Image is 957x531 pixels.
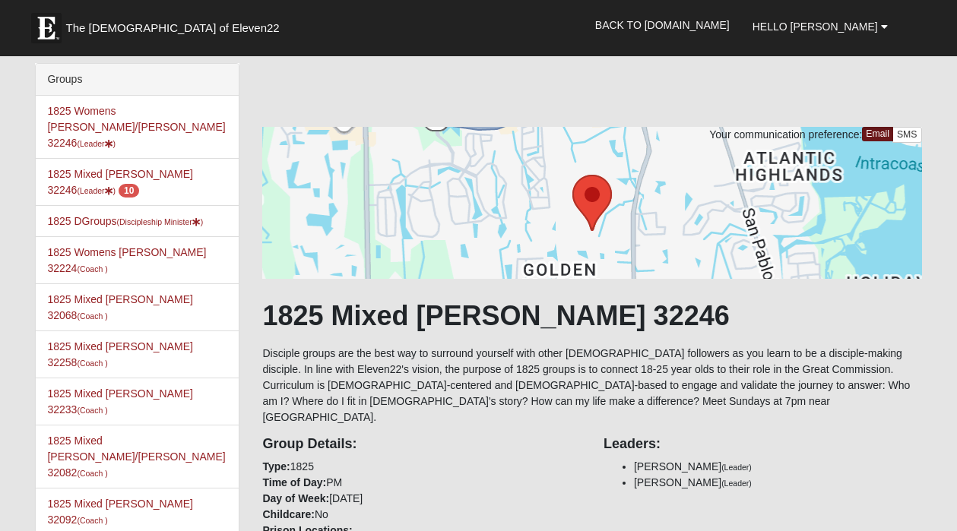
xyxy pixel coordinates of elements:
[862,127,893,141] a: Email
[634,475,922,491] li: [PERSON_NAME]
[77,264,107,273] small: (Coach )
[262,436,581,453] h4: Group Details:
[47,435,225,479] a: 1825 Mixed [PERSON_NAME]/[PERSON_NAME] 32082(Coach )
[634,459,922,475] li: [PERSON_NAME]
[262,492,329,504] strong: Day of Week:
[77,139,116,148] small: (Leader )
[262,476,326,488] strong: Time of Day:
[47,340,192,368] a: 1825 Mixed [PERSON_NAME] 32258(Coach )
[36,64,239,96] div: Groups
[721,463,752,472] small: (Leader)
[47,246,206,274] a: 1825 Womens [PERSON_NAME] 32224(Coach )
[77,186,116,195] small: (Leader )
[47,498,192,526] a: 1825 Mixed [PERSON_NAME] 32092(Coach )
[47,387,192,416] a: 1825 Mixed [PERSON_NAME] 32233(Coach )
[65,21,279,36] span: The [DEMOGRAPHIC_DATA] of Eleven22
[77,359,107,368] small: (Coach )
[604,436,922,453] h4: Leaders:
[117,217,204,226] small: (Discipleship Minister )
[47,105,225,149] a: 1825 Womens [PERSON_NAME]/[PERSON_NAME] 32246(Leader)
[24,5,328,43] a: The [DEMOGRAPHIC_DATA] of Eleven22
[262,299,921,332] h1: 1825 Mixed [PERSON_NAME] 32246
[47,168,192,196] a: 1825 Mixed [PERSON_NAME] 32246(Leader) 10
[77,311,107,321] small: (Coach )
[741,8,899,46] a: Hello [PERSON_NAME]
[721,479,752,488] small: (Leader)
[262,460,290,473] strong: Type:
[119,184,139,198] span: number of pending members
[584,6,741,44] a: Back to [DOMAIN_NAME]
[31,13,62,43] img: Eleven22 logo
[709,128,862,141] span: Your communication preference:
[753,21,878,33] span: Hello [PERSON_NAME]
[77,469,107,478] small: (Coach )
[47,293,192,321] a: 1825 Mixed [PERSON_NAME] 32068(Coach )
[77,406,107,415] small: (Coach )
[47,215,203,227] a: 1825 DGroups(Discipleship Minister)
[892,127,922,143] a: SMS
